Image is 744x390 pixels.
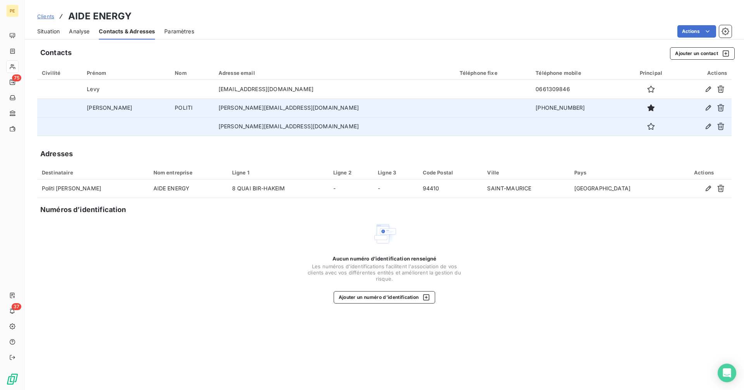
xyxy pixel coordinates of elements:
[333,169,369,176] div: Ligne 2
[334,291,436,304] button: Ajouter un numéro d’identification
[82,98,170,117] td: [PERSON_NAME]
[6,5,19,17] div: PE
[87,70,165,76] div: Prénom
[37,28,60,35] span: Situation
[37,12,54,20] a: Clients
[373,179,418,198] td: -
[37,13,54,19] span: Clients
[531,98,625,117] td: [PHONE_NUMBER]
[69,28,90,35] span: Analyse
[12,74,21,81] span: 75
[227,179,329,198] td: 8 QUAI BIR-HAKEIM
[487,169,565,176] div: Ville
[372,221,397,246] img: Empty state
[170,98,214,117] td: POLITI
[6,373,19,385] img: Logo LeanPay
[423,169,478,176] div: Code Postal
[37,179,149,198] td: Politi [PERSON_NAME]
[149,179,227,198] td: AIDE ENERGY
[536,70,620,76] div: Téléphone mobile
[40,204,126,215] h5: Numéros d’identification
[214,98,455,117] td: [PERSON_NAME][EMAIL_ADDRESS][DOMAIN_NAME]
[332,255,437,262] span: Aucun numéro d’identification renseigné
[164,28,194,35] span: Paramètres
[681,169,727,176] div: Actions
[329,179,373,198] td: -
[214,117,455,136] td: [PERSON_NAME][EMAIL_ADDRESS][DOMAIN_NAME]
[670,47,735,60] button: Ajouter un contact
[378,169,413,176] div: Ligne 3
[681,70,727,76] div: Actions
[219,70,450,76] div: Adresse email
[82,80,170,98] td: Levy
[42,169,144,176] div: Destinataire
[677,25,716,38] button: Actions
[482,179,569,198] td: SAINT-MAURICE
[307,263,462,282] span: Les numéros d'identifications facilitent l'association de vos clients avec vos différentes entité...
[418,179,483,198] td: 94410
[175,70,209,76] div: Nom
[214,80,455,98] td: [EMAIL_ADDRESS][DOMAIN_NAME]
[153,169,223,176] div: Nom entreprise
[68,9,132,23] h3: AIDE ENERGY
[232,169,324,176] div: Ligne 1
[40,47,72,58] h5: Contacts
[40,148,73,159] h5: Adresses
[460,70,527,76] div: Téléphone fixe
[42,70,77,76] div: Civilité
[574,169,672,176] div: Pays
[531,80,625,98] td: 0661309846
[12,303,21,310] span: 37
[630,70,672,76] div: Principal
[570,179,676,198] td: [GEOGRAPHIC_DATA]
[99,28,155,35] span: Contacts & Adresses
[718,364,736,382] div: Open Intercom Messenger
